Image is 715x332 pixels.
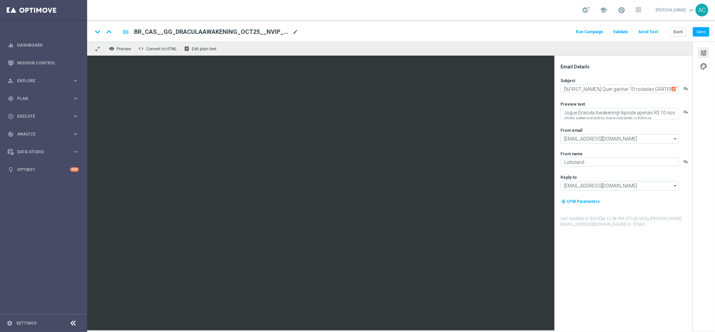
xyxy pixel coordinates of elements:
span: code [138,46,144,51]
input: Select [560,134,679,144]
span: Execute [17,114,72,118]
button: code Convert to HTML [137,44,180,53]
span: Edit plain text [192,47,217,51]
div: Dashboard [8,36,79,54]
span: Explore [17,79,72,83]
span: palette [700,62,707,71]
span: Preview [117,47,131,51]
i: keyboard_arrow_right [72,113,79,119]
a: Mission Control [17,54,79,72]
label: Reply-to [560,175,577,180]
button: gps_fixed Plan keyboard_arrow_right [7,96,79,101]
a: Dashboard [17,36,79,54]
i: gps_fixed [8,96,14,102]
div: Data Studio [8,149,72,155]
span: Convert to HTML [146,47,177,51]
button: Back [670,27,687,37]
button: receipt Edit plain text [182,44,220,53]
button: remove_red_eye Preview [107,44,134,53]
span: Analyze [17,132,72,136]
button: track_changes Analyze keyboard_arrow_right [7,131,79,137]
img: optiGenie.svg [671,86,677,92]
button: my_location UTM Parameters [560,198,600,205]
i: receipt [184,46,189,51]
i: arrow_drop_down [672,134,679,143]
a: [PERSON_NAME]keyboard_arrow_down [655,5,696,15]
span: Data Studio [17,150,72,154]
a: Settings [16,321,37,325]
span: mode_edit [292,29,298,35]
button: palette [698,61,709,71]
button: lightbulb Optibot +10 [7,167,79,172]
i: keyboard_arrow_up [104,27,114,37]
i: folder [122,28,129,36]
button: person_search Explore keyboard_arrow_right [7,78,79,84]
button: playlist_add [683,86,689,91]
div: Analyze [8,131,72,137]
button: Send Test [637,27,659,37]
i: play_circle_outline [8,113,14,119]
i: remove_red_eye [109,46,114,51]
label: Subject [560,78,575,84]
button: play_circle_outline Execute keyboard_arrow_right [7,114,79,119]
button: playlist_add [683,159,689,164]
label: From email [560,128,582,133]
i: person_search [8,78,14,84]
div: Explore [8,78,72,84]
i: arrow_drop_down [672,181,679,190]
i: lightbulb [8,167,14,173]
i: keyboard_arrow_right [72,95,79,102]
span: BR_CAS__GG_DRACULAAWAKENING_OCT25__NVIP_EMA_TAC_GM [134,28,290,36]
div: Execute [8,113,72,119]
button: folder [122,26,130,37]
span: tune [700,49,707,57]
i: equalizer [8,42,14,48]
button: tune [698,47,709,58]
i: keyboard_arrow_right [72,77,79,84]
button: Run Campaign [575,27,604,37]
label: From name [560,151,583,157]
i: keyboard_arrow_right [72,131,79,137]
i: my_location [561,199,566,204]
button: equalizer Dashboard [7,43,79,48]
a: Optibot [17,161,70,178]
div: Email Details [560,64,692,70]
button: Data Studio keyboard_arrow_right [7,149,79,155]
button: playlist_add [683,109,689,115]
button: Save [693,27,709,37]
i: track_changes [8,131,14,137]
i: keyboard_arrow_down [93,27,103,37]
span: | ID: 37643 [625,222,645,227]
div: AC [696,4,708,16]
button: Validate [612,27,629,37]
div: Optibot [8,161,79,178]
input: Select [560,181,679,190]
button: Mission Control [7,60,79,66]
div: Mission Control [8,54,79,72]
label: Preview text [560,102,585,107]
i: keyboard_arrow_right [72,149,79,155]
span: Plan [17,97,72,101]
div: Plan [8,96,72,102]
div: +10 [70,167,79,172]
i: settings [7,320,13,326]
span: keyboard_arrow_down [688,6,695,14]
span: UTM Parameters [567,199,600,204]
span: school [600,6,607,14]
label: Last modified on [DATE] at 12:58 PM UTC-02:00 by [PERSON_NAME][EMAIL_ADDRESS][DOMAIN_NAME] [560,216,692,227]
span: Validate [613,30,628,34]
